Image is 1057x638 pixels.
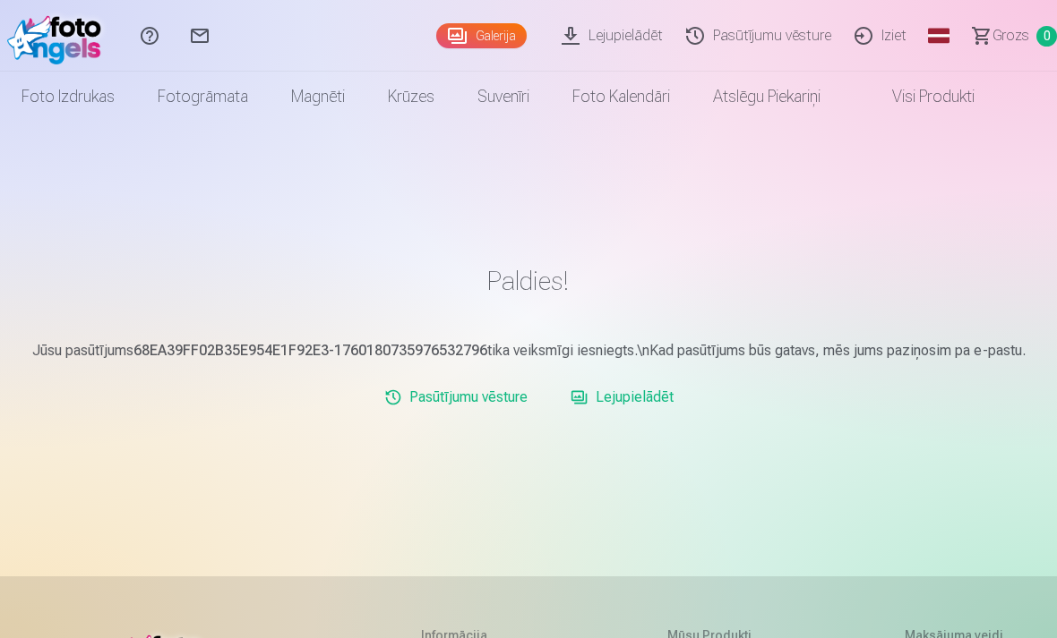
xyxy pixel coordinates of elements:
span: 0 [1036,26,1057,47]
span: Grozs [993,25,1029,47]
b: 68EA39FF02B35E954E1F92E3-1760180735976532796 [133,342,487,359]
a: Foto kalendāri [551,72,692,122]
p: Jūsu pasūtījums tika veiksmīgi iesniegts.\nKad pasūtījums būs gatavs, mēs jums paziņosim pa e-pastu. [14,340,1043,362]
a: Suvenīri [456,72,551,122]
a: Krūzes [366,72,456,122]
a: Magnēti [270,72,366,122]
a: Visi produkti [842,72,996,122]
img: /fa1 [7,7,110,64]
a: Pasūtījumu vēsture [377,379,535,415]
a: Galerija [436,23,527,48]
a: Lejupielādēt [563,379,681,415]
a: Fotogrāmata [136,72,270,122]
a: Atslēgu piekariņi [692,72,842,122]
h1: Paldies! [14,265,1043,297]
